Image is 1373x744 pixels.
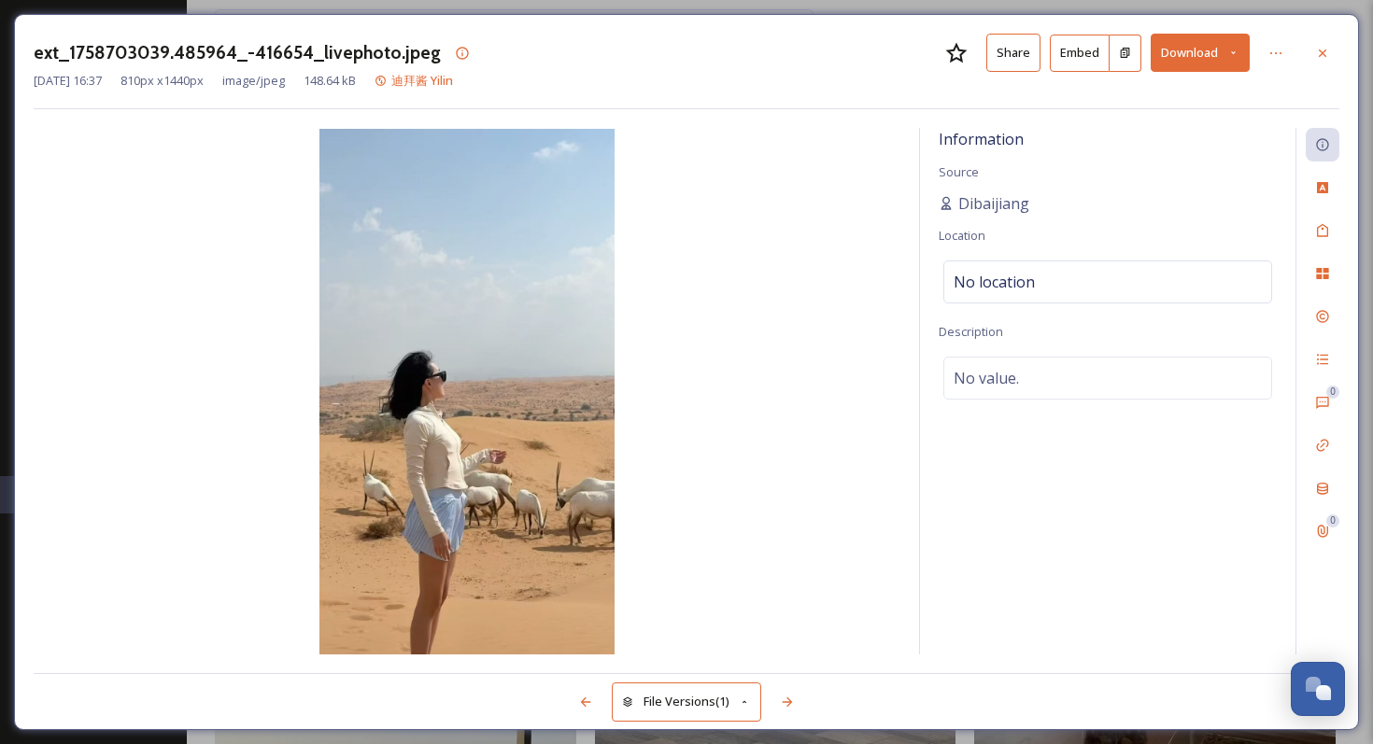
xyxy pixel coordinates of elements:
span: image/jpeg [222,72,285,90]
span: No value. [954,367,1019,389]
button: Open Chat [1291,662,1345,716]
span: Dibaijiang [958,192,1029,215]
button: File Versions(1) [612,682,761,721]
img: -416654_livephoto.jpeg [34,129,900,654]
button: Download [1151,34,1250,72]
button: Embed [1050,35,1110,72]
span: 810 px x 1440 px [120,72,204,90]
span: [DATE] 16:37 [34,72,102,90]
span: Location [939,227,985,244]
span: 148.64 kB [304,72,356,90]
span: No location [954,271,1035,293]
span: Description [939,323,1003,340]
div: 0 [1326,386,1339,399]
button: Share [986,34,1040,72]
span: Source [939,163,979,180]
h3: ext_1758703039.485964_-416654_livephoto.jpeg [34,39,441,66]
div: 0 [1326,514,1339,527]
span: Information [939,129,1024,149]
span: 迪拜酱 Yilin [391,72,453,89]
